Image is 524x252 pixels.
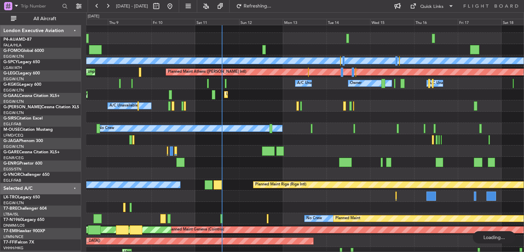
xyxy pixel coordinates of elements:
[168,225,224,235] div: Planned Maint Geneva (Cointrin)
[3,150,19,154] span: G-GARE
[3,173,20,177] span: G-VNOR
[3,99,24,104] a: EGGW/LTN
[3,83,41,87] a: G-KGKGLegacy 600
[420,3,443,10] div: Quick Links
[3,150,60,154] a: G-GARECessna Citation XLS+
[3,43,21,48] a: FALA/HLA
[3,110,24,115] a: EGGW/LTN
[3,105,41,109] span: G-[PERSON_NAME]
[3,207,17,211] span: T7-BRE
[350,78,362,88] div: Owner
[3,229,45,233] a: T7-EMIHawker 900XP
[3,94,19,98] span: G-GAAL
[88,14,99,19] div: [DATE]
[306,213,322,224] div: No Crew
[116,3,148,9] span: [DATE] - [DATE]
[3,38,19,42] span: P4-AUA
[473,231,515,243] div: Loading...
[3,76,24,82] a: EGGW/LTN
[3,144,24,149] a: EGGW/LTN
[3,240,15,244] span: T7-FFI
[108,19,151,25] div: Thu 9
[3,60,40,64] a: G-SPCYLegacy 650
[3,162,42,166] a: G-ENRGPraetor 600
[3,139,43,143] a: G-JAGAPhenom 300
[3,240,34,244] a: T7-FFIFalcon 7X
[110,101,138,111] div: A/C Unavailable
[3,94,60,98] a: G-GAALCessna Citation XLS+
[407,1,457,12] button: Quick Links
[3,83,19,87] span: G-KGKG
[21,1,60,11] input: Trip Number
[3,88,24,93] a: EGGW/LTN
[3,71,40,75] a: G-LEGCLegacy 600
[370,19,414,25] div: Wed 15
[3,218,44,222] a: T7-N1960Legacy 650
[168,67,246,77] div: Planned Maint Athens ([PERSON_NAME] Intl)
[239,19,283,25] div: Sun 12
[297,78,325,88] div: A/C Unavailable
[8,13,74,24] button: All Aircraft
[3,207,47,211] a: T7-BREChallenger 604
[3,128,53,132] a: M-OUSECitation Mustang
[458,19,501,25] div: Fri 17
[3,38,32,42] a: P4-AUAMD-87
[3,223,25,228] a: DNMM/LOS
[3,173,49,177] a: G-VNORChallenger 650
[151,19,195,25] div: Fri 10
[3,71,18,75] span: G-LEGC
[3,212,19,217] a: LTBA/ISL
[3,167,21,172] a: EGSS/STN
[335,213,360,224] div: Planned Maint
[195,19,239,25] div: Sat 11
[3,234,24,239] a: LFMN/NCE
[243,4,272,9] span: Refreshing...
[255,180,306,190] div: Planned Maint Riga (Riga Intl)
[3,116,16,121] span: G-SIRS
[3,229,17,233] span: T7-EMI
[18,16,72,21] span: All Aircraft
[3,218,23,222] span: T7-N1960
[3,246,24,251] a: VHHH/HKG
[3,162,19,166] span: G-ENRG
[3,128,20,132] span: M-OUSE
[88,67,174,77] div: Unplanned Maint [GEOGRAPHIC_DATA] (Ataturk)
[3,155,24,160] a: EGNR/CEG
[233,1,274,12] button: Refreshing...
[3,54,24,59] a: EGGW/LTN
[326,19,370,25] div: Tue 14
[3,195,40,199] a: LX-TROLegacy 650
[3,200,24,206] a: EGGW/LTN
[428,78,457,88] div: A/C Unavailable
[3,178,21,183] a: EGLF/FAB
[3,195,18,199] span: LX-TRO
[3,122,21,127] a: EGLF/FAB
[414,19,458,25] div: Thu 16
[3,139,19,143] span: G-JAGA
[3,49,44,53] a: G-FOMOGlobal 6000
[3,60,18,64] span: G-SPCY
[283,19,326,25] div: Mon 13
[3,116,43,121] a: G-SIRSCitation Excel
[3,49,21,53] span: G-FOMO
[99,123,114,134] div: No Crew
[3,65,22,70] a: LGAV/ATH
[3,133,23,138] a: LFMD/CEQ
[226,89,338,100] div: Unplanned Maint [GEOGRAPHIC_DATA] ([GEOGRAPHIC_DATA])
[3,105,79,109] a: G-[PERSON_NAME]Cessna Citation XLS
